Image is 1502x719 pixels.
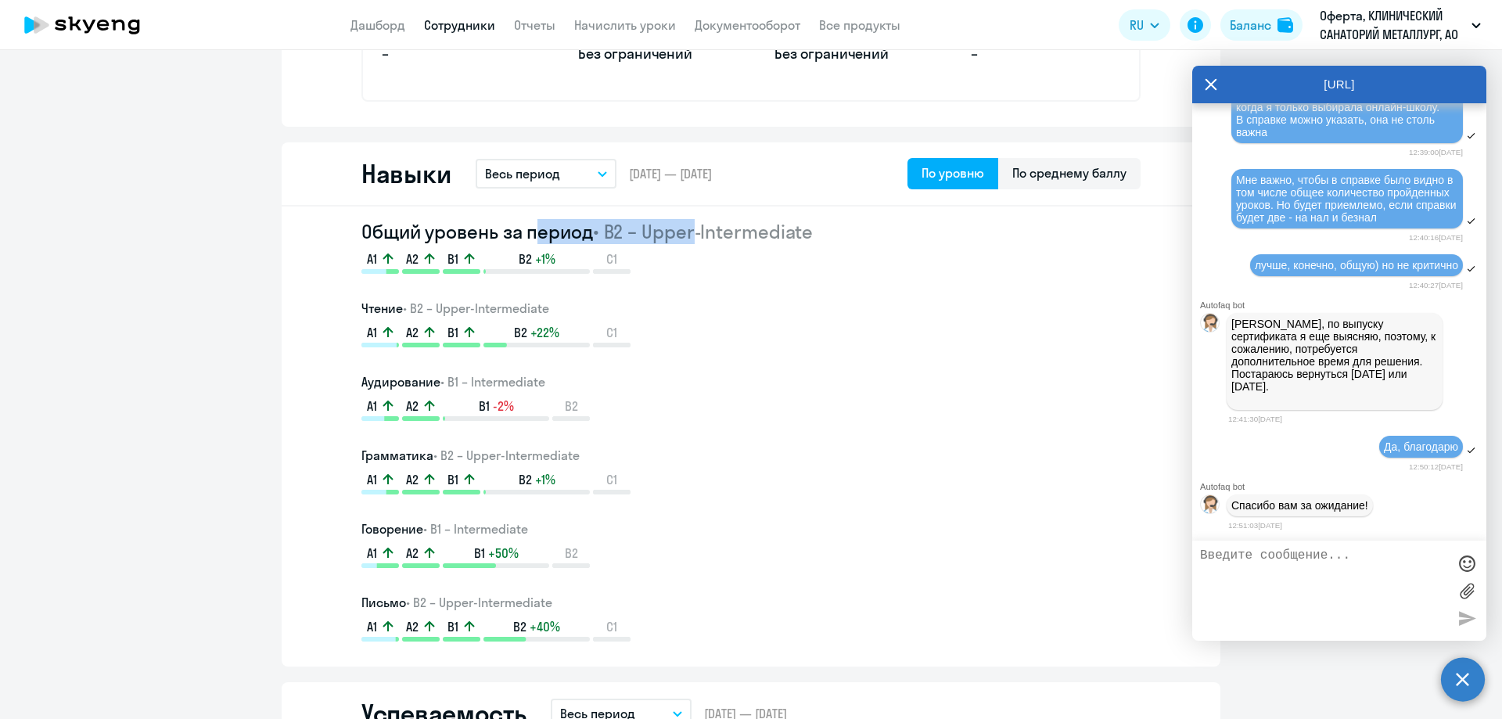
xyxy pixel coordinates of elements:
[971,44,1120,64] p: –
[403,300,549,316] span: • B2 – Upper-Intermediate
[535,471,555,488] span: +1%
[406,595,552,610] span: • B2 – Upper-Intermediate
[1201,495,1220,518] img: bot avatar
[606,471,617,488] span: C1
[774,44,924,64] p: Без ограничений
[922,164,984,182] div: По уровню
[1409,233,1463,242] time: 12:40:16[DATE]
[361,446,1141,465] h3: Грамматика
[361,593,1141,612] h3: Письмо
[474,545,485,562] span: B1
[406,545,419,562] span: A2
[367,471,377,488] span: A1
[606,618,617,635] span: C1
[361,372,1141,391] h3: Аудирование
[493,397,514,415] span: -2%
[447,324,458,341] span: B1
[530,324,559,341] span: +22%
[819,17,900,33] a: Все продукты
[1236,174,1459,224] span: Мне важно, чтобы в справке было видно в том числе общее количество пройденных уроков. Но будет пр...
[1409,462,1463,471] time: 12:50:12[DATE]
[406,618,419,635] span: A2
[1255,259,1458,271] span: лучше, конечно, общую) но не критично
[574,17,676,33] a: Начислить уроки
[1231,499,1368,512] p: Спасибо вам за ожидание!
[361,519,1141,538] h3: Говорение
[447,618,458,635] span: B1
[1119,9,1170,41] button: RU
[1384,440,1458,453] span: Да, благодарю
[629,165,712,182] span: [DATE] — [DATE]
[433,448,580,463] span: • B2 – Upper-Intermediate
[1455,579,1479,602] label: Лимит 10 файлов
[695,17,800,33] a: Документооборот
[519,250,532,268] span: B2
[406,250,419,268] span: A2
[513,618,526,635] span: B2
[565,545,578,562] span: B2
[1201,314,1220,336] img: bot avatar
[476,159,616,189] button: Весь период
[578,44,728,64] p: Без ограничений
[367,397,377,415] span: A1
[593,220,814,243] span: • B2 – Upper-Intermediate
[1409,281,1463,289] time: 12:40:27[DATE]
[1231,318,1438,405] p: [PERSON_NAME], по выпуску сертификата я еще выясняю, поэтому, к сожалению, потребуется дополнител...
[485,164,560,183] p: Весь период
[1277,17,1293,33] img: balance
[565,397,578,415] span: B2
[406,471,419,488] span: A2
[367,618,377,635] span: A1
[423,521,528,537] span: • B1 – Intermediate
[1012,164,1126,182] div: По среднему баллу
[1200,300,1486,310] div: Autofaq bot
[440,374,545,390] span: • B1 – Intermediate
[406,324,419,341] span: A2
[530,618,560,635] span: +40%
[514,324,527,341] span: B2
[535,250,555,268] span: +1%
[1230,16,1271,34] div: Баланс
[361,219,1141,244] h2: Общий уровень за период
[1228,521,1282,530] time: 12:51:03[DATE]
[519,471,532,488] span: B2
[1130,16,1144,34] span: RU
[1320,6,1465,44] p: Оферта, КЛИНИЧЕСКИЙ САНАТОРИЙ МЕТАЛЛУРГ, АО
[367,545,377,562] span: A1
[606,250,617,268] span: C1
[406,397,419,415] span: A2
[424,17,495,33] a: Сотрудники
[514,17,555,33] a: Отчеты
[1220,9,1303,41] button: Балансbalance
[361,158,451,189] h2: Навыки
[1200,482,1486,491] div: Autofaq bot
[367,324,377,341] span: A1
[1312,6,1489,44] button: Оферта, КЛИНИЧЕСКИЙ САНАТОРИЙ МЕТАЛЛУРГ, АО
[1236,76,1457,138] span: Мне бы хотелось получить все-таки сертификат, как мне обещали менеджеры, когда я только выбирала ...
[367,250,377,268] span: A1
[488,545,519,562] span: +50%
[479,397,490,415] span: B1
[382,44,531,64] p: –
[350,17,405,33] a: Дашборд
[1228,415,1282,423] time: 12:41:30[DATE]
[361,299,1141,318] h3: Чтение
[447,250,458,268] span: B1
[447,471,458,488] span: B1
[1409,148,1463,156] time: 12:39:00[DATE]
[606,324,617,341] span: C1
